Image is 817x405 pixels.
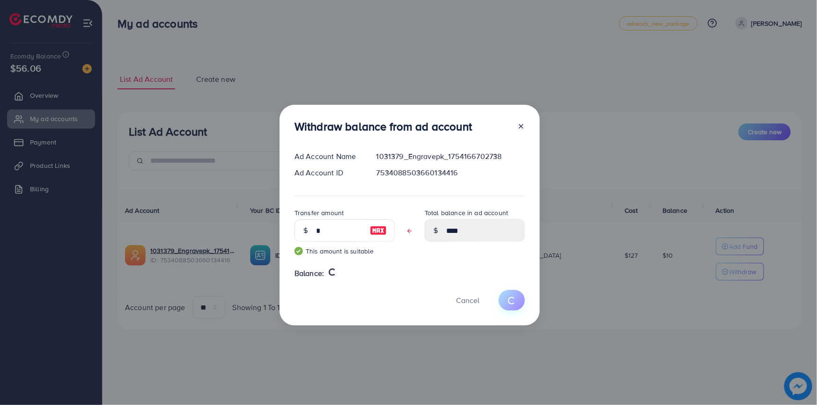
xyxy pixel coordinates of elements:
[369,167,532,178] div: 7534088503660134416
[425,208,508,217] label: Total balance in ad account
[294,268,324,279] span: Balance:
[287,167,369,178] div: Ad Account ID
[370,225,387,236] img: image
[294,120,472,133] h3: Withdraw balance from ad account
[444,290,491,310] button: Cancel
[294,247,303,255] img: guide
[369,151,532,162] div: 1031379_Engravepk_1754166702738
[456,295,479,305] span: Cancel
[294,246,395,256] small: This amount is suitable
[287,151,369,162] div: Ad Account Name
[294,208,344,217] label: Transfer amount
